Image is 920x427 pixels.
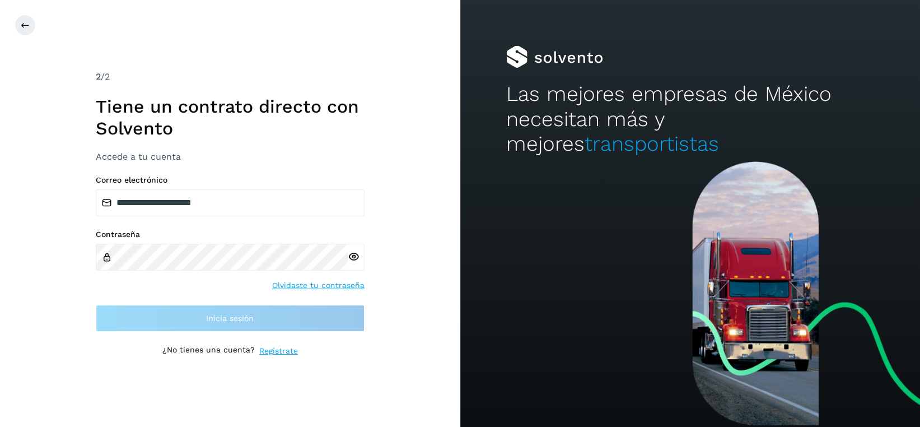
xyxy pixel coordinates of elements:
[96,151,365,162] h3: Accede a tu cuenta
[585,132,719,156] span: transportistas
[96,96,365,139] h1: Tiene un contrato directo con Solvento
[259,345,298,357] a: Regístrate
[162,345,255,357] p: ¿No tienes una cuenta?
[96,230,365,239] label: Contraseña
[96,175,365,185] label: Correo electrónico
[96,70,365,83] div: /2
[96,71,101,82] span: 2
[272,280,365,291] a: Olvidaste tu contraseña
[206,314,254,322] span: Inicia sesión
[96,305,365,332] button: Inicia sesión
[506,82,874,156] h2: Las mejores empresas de México necesitan más y mejores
